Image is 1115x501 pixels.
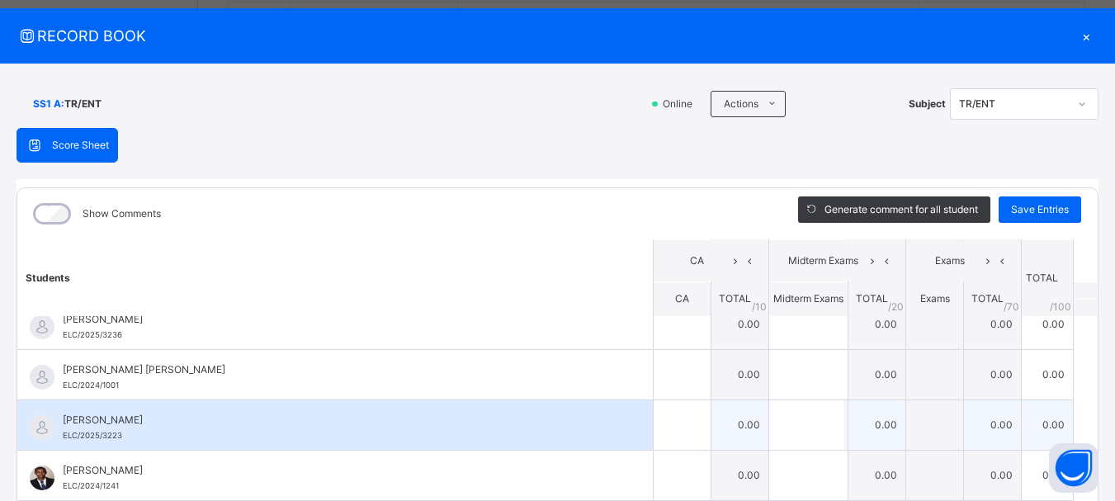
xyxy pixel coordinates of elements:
img: default.svg [30,314,54,339]
span: Midterm Exams [773,292,843,305]
span: CA [666,253,728,268]
td: 0.00 [1022,399,1074,450]
img: default.svg [30,415,54,440]
span: CA [675,292,689,305]
span: Midterm Exams [782,253,865,268]
span: [PERSON_NAME] [63,463,616,478]
span: Exams [920,292,950,305]
span: SS1 A : [33,97,64,111]
span: [PERSON_NAME] [63,413,616,428]
span: Exams [919,253,980,268]
td: 0.00 [1022,349,1074,399]
th: TOTAL [1022,239,1074,316]
button: Open asap [1049,443,1098,493]
td: 0.00 [848,349,906,399]
span: Score Sheet [52,138,109,153]
td: 0.00 [848,299,906,349]
td: 0.00 [964,399,1022,450]
td: 0.00 [711,399,769,450]
span: / 70 [1004,299,1019,314]
td: 0.00 [1022,299,1074,349]
span: Subject [909,97,946,111]
td: 0.00 [711,299,769,349]
span: [PERSON_NAME] [63,312,616,327]
span: / 10 [752,299,767,314]
span: Actions [724,97,758,111]
span: ELC/2025/3236 [63,330,122,339]
span: TOTAL [971,292,1004,305]
td: 0.00 [964,349,1022,399]
span: TR/ENT [64,97,102,111]
div: TR/ENT [959,97,1068,111]
span: ELC/2024/1001 [63,380,119,390]
span: Save Entries [1011,202,1069,217]
span: Students [26,271,70,283]
td: 0.00 [848,450,906,500]
label: Show Comments [83,206,161,221]
td: 0.00 [964,299,1022,349]
td: 0.00 [711,349,769,399]
span: [PERSON_NAME] [PERSON_NAME] [63,362,616,377]
span: Generate comment for all student [824,202,978,217]
span: RECORD BOOK [17,25,1074,47]
span: /100 [1050,299,1071,314]
span: ELC/2024/1241 [63,481,119,490]
td: 0.00 [964,450,1022,500]
span: TOTAL [856,292,888,305]
span: TOTAL [719,292,751,305]
div: × [1074,25,1098,47]
span: / 20 [888,299,904,314]
td: 0.00 [848,399,906,450]
img: ELC_2024_1241.png [30,466,54,490]
td: 0.00 [1022,450,1074,500]
span: ELC/2025/3223 [63,431,122,440]
span: Online [661,97,702,111]
img: default.svg [30,365,54,390]
td: 0.00 [711,450,769,500]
